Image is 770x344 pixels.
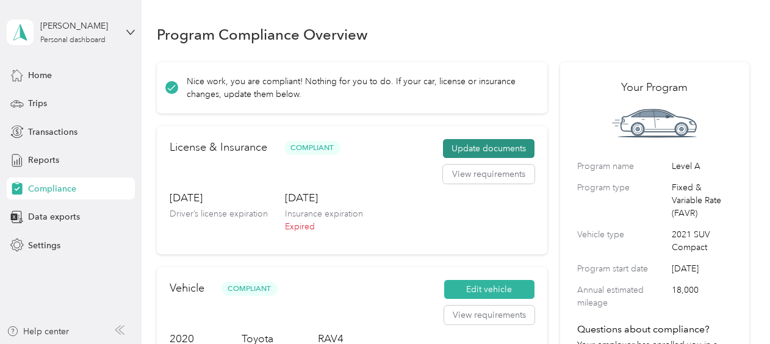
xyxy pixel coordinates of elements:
label: Program name [577,160,667,173]
span: Compliance [28,182,76,195]
span: Transactions [28,126,77,138]
h1: Program Compliance Overview [157,28,368,41]
div: Personal dashboard [40,37,106,44]
button: View requirements [443,165,534,184]
h2: Your Program [577,79,732,96]
span: 18,000 [672,284,732,309]
span: Data exports [28,210,80,223]
span: [DATE] [672,262,732,275]
span: Level A [672,160,732,173]
label: Vehicle type [577,228,667,254]
h2: License & Insurance [170,139,267,156]
span: Compliant [284,141,340,155]
label: Program start date [577,262,667,275]
h4: Questions about compliance? [577,322,732,337]
span: Reports [28,154,59,167]
h2: Vehicle [170,280,204,296]
iframe: Everlance-gr Chat Button Frame [702,276,770,344]
span: Compliant [221,282,278,296]
p: Insurance expiration [285,207,363,220]
span: Fixed & Variable Rate (FAVR) [672,181,732,220]
span: Trips [28,97,47,110]
span: Settings [28,239,60,252]
button: Help center [7,325,69,338]
h3: [DATE] [170,190,268,206]
p: Driver’s license expiration [170,207,268,220]
span: 2021 SUV Compact [672,228,732,254]
p: Expired [285,220,363,233]
span: Home [28,69,52,82]
h3: [DATE] [285,190,363,206]
p: Nice work, you are compliant! Nothing for you to do. If your car, license or insurance changes, u... [187,75,530,101]
button: Update documents [443,139,534,159]
label: Annual estimated mileage [577,284,667,309]
div: [PERSON_NAME] [40,20,117,32]
label: Program type [577,181,667,220]
button: View requirements [444,306,534,325]
button: Edit vehicle [444,280,534,299]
